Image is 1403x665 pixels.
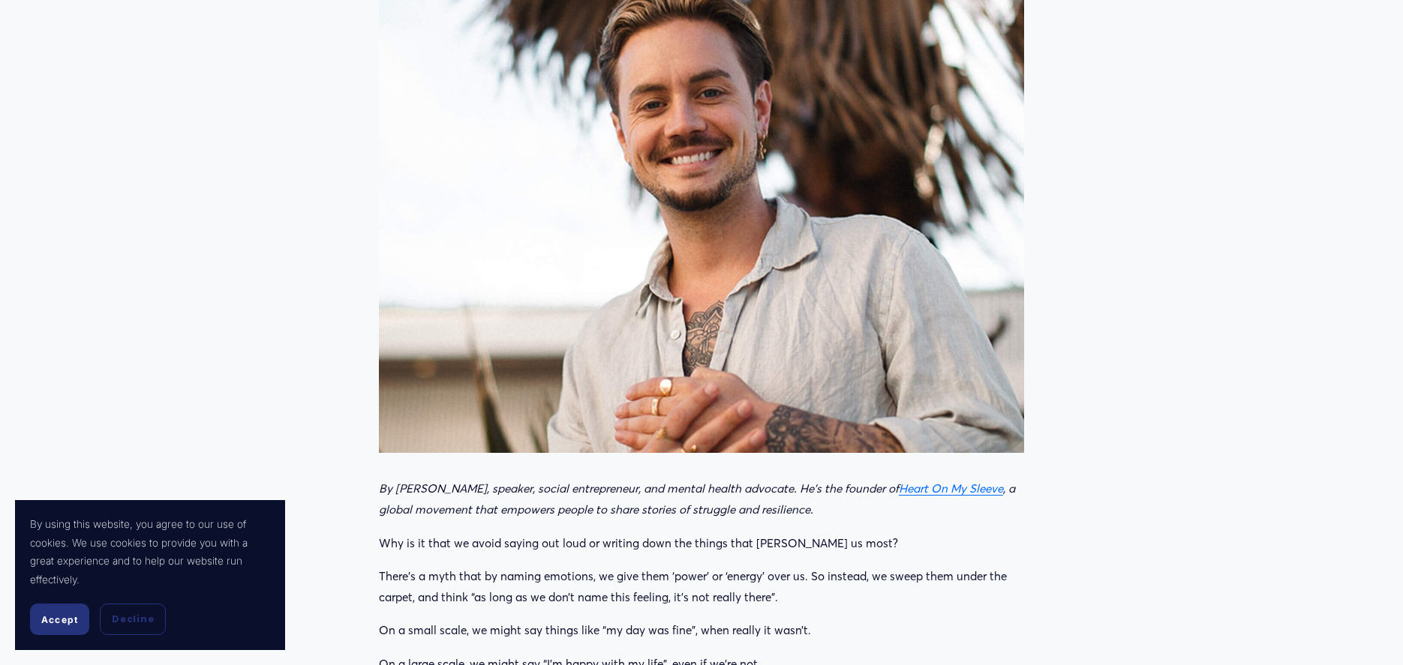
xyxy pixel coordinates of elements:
[112,613,154,626] span: Decline
[379,481,899,496] em: By [PERSON_NAME], speaker, social entrepreneur, and mental health advocate. He’s the founder of
[899,481,1003,496] a: Heart On My Sleeve
[15,500,285,650] section: Cookie banner
[379,566,1024,607] p: There’s a myth that by naming emotions, we give them ‘power’ or ‘energy’ over us. So instead, we ...
[30,515,270,589] p: By using this website, you agree to our use of cookies. We use cookies to provide you with a grea...
[41,614,78,625] span: Accept
[379,620,1024,641] p: On a small scale, we might say things like “my day was fine”, when really it wasn’t.
[379,533,1024,554] p: Why is it that we avoid saying out loud or writing down the things that [PERSON_NAME] us most?
[30,604,89,635] button: Accept
[100,604,166,635] button: Decline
